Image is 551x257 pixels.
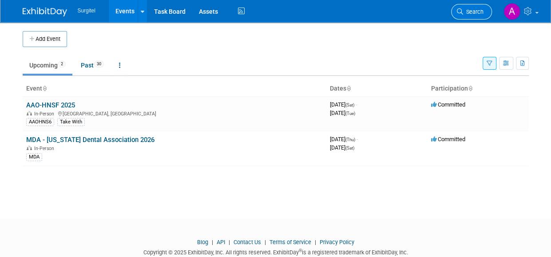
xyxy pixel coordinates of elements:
[226,239,232,245] span: |
[217,239,225,245] a: API
[299,248,302,253] sup: ®
[320,239,354,245] a: Privacy Policy
[503,3,520,20] img: Antoinette DePetro
[58,61,66,67] span: 2
[345,111,355,116] span: (Tue)
[345,103,354,107] span: (Sat)
[26,101,75,109] a: AAO-HNSF 2025
[468,85,472,92] a: Sort by Participation Type
[431,136,465,142] span: Committed
[78,8,95,14] span: Surgitel
[34,146,57,151] span: In-Person
[23,31,67,47] button: Add Event
[197,239,208,245] a: Blog
[42,85,47,92] a: Sort by Event Name
[262,239,268,245] span: |
[26,118,54,126] div: AAOHNS6
[270,239,311,245] a: Terms of Service
[210,239,215,245] span: |
[26,153,42,161] div: MDA
[27,146,32,150] img: In-Person Event
[357,136,358,142] span: -
[356,101,357,108] span: -
[428,81,529,96] th: Participation
[431,101,465,108] span: Committed
[326,81,428,96] th: Dates
[346,85,351,92] a: Sort by Start Date
[57,118,85,126] div: Take With
[34,111,57,117] span: In-Person
[234,239,261,245] a: Contact Us
[26,136,155,144] a: MDA - [US_STATE] Dental Association 2026
[330,110,355,116] span: [DATE]
[26,110,323,117] div: [GEOGRAPHIC_DATA], [GEOGRAPHIC_DATA]
[23,57,72,74] a: Upcoming2
[330,136,358,142] span: [DATE]
[451,4,492,20] a: Search
[330,144,354,151] span: [DATE]
[345,146,354,150] span: (Sat)
[27,111,32,115] img: In-Person Event
[313,239,318,245] span: |
[463,8,484,15] span: Search
[23,8,67,16] img: ExhibitDay
[330,101,357,108] span: [DATE]
[94,61,104,67] span: 30
[345,137,355,142] span: (Thu)
[74,57,111,74] a: Past30
[23,81,326,96] th: Event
